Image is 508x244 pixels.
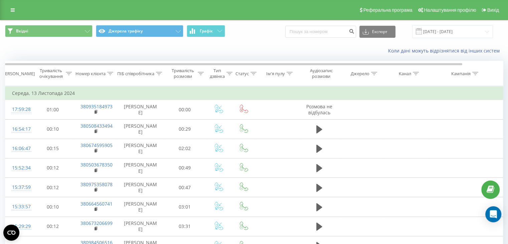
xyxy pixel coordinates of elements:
[117,197,164,217] td: [PERSON_NAME]
[117,178,164,197] td: [PERSON_NAME]
[12,161,25,174] div: 15:52:34
[80,181,113,188] a: 380975358078
[359,26,395,38] button: Експорт
[117,119,164,139] td: [PERSON_NAME]
[38,68,64,79] div: Тривалість очікування
[451,71,471,77] div: Кампанія
[16,28,28,34] span: Вхідні
[80,201,113,207] a: 380664560741
[12,181,25,194] div: 15:37:59
[170,68,196,79] div: Тривалість розмови
[32,178,74,197] td: 00:12
[388,47,503,54] a: Коли дані можуть відрізнятися вiд інших систем
[164,158,206,177] td: 00:49
[424,7,476,13] span: Налаштування профілю
[32,217,74,236] td: 00:12
[363,7,412,13] span: Реферальна програма
[266,71,285,77] div: Ім'я пулу
[210,68,225,79] div: Тип дзвінка
[487,7,499,13] span: Вихід
[75,71,106,77] div: Номер клієнта
[305,68,337,79] div: Аудіозапис розмови
[200,29,213,33] span: Графік
[164,178,206,197] td: 00:47
[306,103,332,116] span: Розмова не відбулась
[32,158,74,177] td: 00:12
[117,217,164,236] td: [PERSON_NAME]
[12,142,25,155] div: 16:06:47
[117,100,164,119] td: [PERSON_NAME]
[80,161,113,168] a: 380503678350
[80,103,113,110] a: 380935184973
[351,71,369,77] div: Джерело
[32,139,74,158] td: 00:15
[1,71,35,77] div: [PERSON_NAME]
[80,220,113,226] a: 380673206699
[12,123,25,136] div: 16:54:17
[164,217,206,236] td: 03:31
[285,26,356,38] input: Пошук за номером
[485,206,501,222] div: Open Intercom Messenger
[187,25,225,37] button: Графік
[32,100,74,119] td: 01:00
[164,119,206,139] td: 00:29
[32,197,74,217] td: 00:10
[235,71,249,77] div: Статус
[12,103,25,116] div: 17:59:28
[96,25,183,37] button: Джерела трафіку
[5,25,93,37] button: Вхідні
[3,225,19,241] button: Open CMP widget
[80,123,113,129] a: 380508433494
[117,71,154,77] div: ПІБ співробітника
[80,142,113,148] a: 380674595905
[164,139,206,158] td: 02:02
[164,100,206,119] td: 00:00
[117,139,164,158] td: [PERSON_NAME]
[32,119,74,139] td: 00:10
[399,71,411,77] div: Канал
[164,197,206,217] td: 03:01
[117,158,164,177] td: [PERSON_NAME]
[12,200,25,213] div: 15:33:57
[12,220,25,233] div: 15:29:29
